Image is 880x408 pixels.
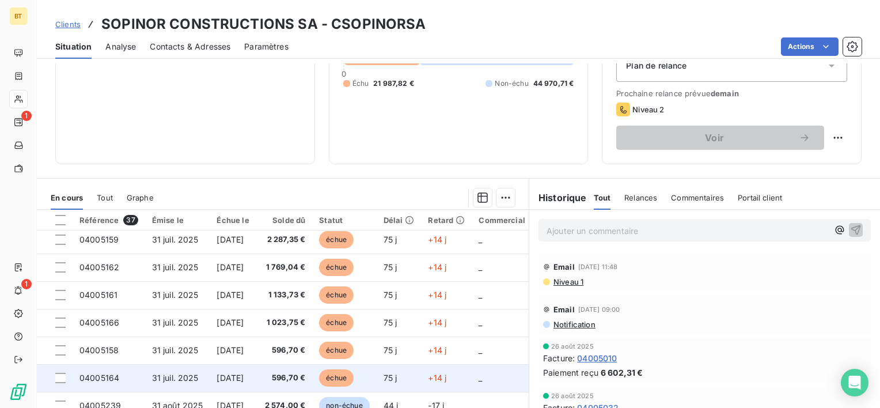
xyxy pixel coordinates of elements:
[319,314,354,331] span: échue
[319,342,354,359] span: échue
[384,216,415,225] div: Délai
[479,345,482,355] span: _
[21,111,32,121] span: 1
[123,215,138,225] span: 37
[533,78,574,89] span: 44 970,71 €
[217,262,244,272] span: [DATE]
[616,89,847,98] span: Prochaine relance prévue
[263,216,306,225] div: Solde dû
[616,126,824,150] button: Voir
[553,262,575,271] span: Email
[632,105,664,114] span: Niveau 2
[428,318,446,327] span: +14 j
[578,263,618,270] span: [DATE] 11:48
[319,259,354,276] span: échue
[263,345,306,356] span: 596,70 €
[150,41,230,52] span: Contacts & Adresses
[319,231,354,248] span: échue
[479,318,482,327] span: _
[601,367,643,379] span: 6 602,31 €
[384,318,397,327] span: 75 j
[152,262,199,272] span: 31 juil. 2025
[79,290,117,300] span: 04005161
[342,69,346,78] span: 0
[217,373,244,383] span: [DATE]
[263,234,306,245] span: 2 287,35 €
[21,279,32,289] span: 1
[152,345,199,355] span: 31 juil. 2025
[9,7,28,25] div: BT
[479,290,482,300] span: _
[152,235,199,244] span: 31 juil. 2025
[841,369,868,396] div: Open Intercom Messenger
[781,37,839,56] button: Actions
[263,317,306,328] span: 1 023,75 €
[55,20,81,29] span: Clients
[428,235,446,244] span: +14 j
[529,191,587,205] h6: Historique
[79,235,119,244] span: 04005159
[319,216,369,225] div: Statut
[152,216,203,225] div: Émise le
[428,373,446,383] span: +14 j
[479,373,482,383] span: _
[373,78,414,89] span: 21 987,82 €
[79,345,119,355] span: 04005158
[552,277,583,286] span: Niveau 1
[79,262,119,272] span: 04005162
[553,305,575,314] span: Email
[263,289,306,301] span: 1 133,73 €
[217,216,249,225] div: Échue le
[105,41,136,52] span: Analyse
[384,290,397,300] span: 75 j
[671,193,724,202] span: Commentaires
[319,369,354,387] span: échue
[319,286,354,304] span: échue
[594,193,611,202] span: Tout
[101,14,426,35] h3: SOPINOR CONSTRUCTIONS SA - CSOPINORSA
[97,193,113,202] span: Tout
[79,318,119,327] span: 04005166
[127,193,154,202] span: Graphe
[711,89,739,98] span: demain
[79,373,119,383] span: 04005164
[479,262,482,272] span: _
[578,306,620,313] span: [DATE] 09:00
[428,290,446,300] span: +14 j
[55,18,81,30] a: Clients
[551,343,594,350] span: 26 août 2025
[479,235,482,244] span: _
[217,235,244,244] span: [DATE]
[384,235,397,244] span: 75 j
[577,352,617,364] span: 04005010
[152,290,199,300] span: 31 juil. 2025
[626,60,686,71] span: Plan de relance
[9,383,28,401] img: Logo LeanPay
[55,41,92,52] span: Situation
[217,318,244,327] span: [DATE]
[352,78,369,89] span: Échu
[428,216,465,225] div: Retard
[630,133,799,142] span: Voir
[624,193,657,202] span: Relances
[384,262,397,272] span: 75 j
[51,193,83,202] span: En cours
[217,345,244,355] span: [DATE]
[244,41,289,52] span: Paramètres
[543,352,575,364] span: Facture :
[263,372,306,384] span: 596,70 €
[551,392,594,399] span: 26 août 2025
[384,345,397,355] span: 75 j
[428,345,446,355] span: +14 j
[263,262,306,273] span: 1 769,04 €
[152,373,199,383] span: 31 juil. 2025
[79,215,138,225] div: Référence
[495,78,528,89] span: Non-échu
[384,373,397,383] span: 75 j
[217,290,244,300] span: [DATE]
[152,318,199,327] span: 31 juil. 2025
[428,262,446,272] span: +14 j
[738,193,782,202] span: Portail client
[479,216,525,225] div: Commercial
[543,367,598,379] span: Paiement reçu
